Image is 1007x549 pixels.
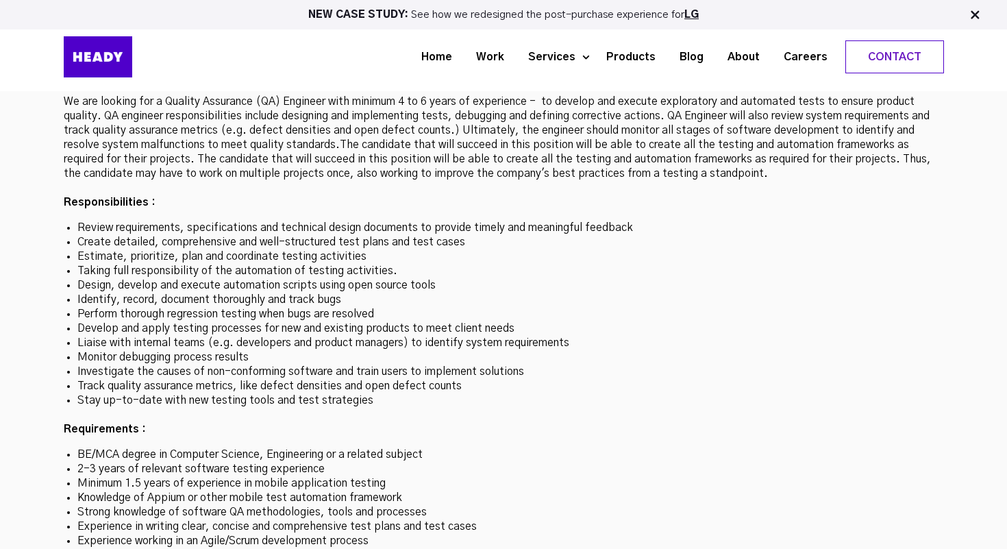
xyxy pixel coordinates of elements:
[77,278,930,293] li: Design, develop and execute automation scripts using open source tools
[710,45,767,70] a: About
[77,462,930,476] li: 2-3 years of relevant software testing experience
[77,264,930,278] li: Taking full responsibility of the automation of testing activities.
[77,379,930,393] li: Track quality assurance metrics, like defect densities and open defect counts
[166,40,944,73] div: Navigation Menu
[77,293,930,307] li: Identify, record, document thoroughly and track bugs
[77,307,930,321] li: Perform thorough regression testing when bugs are resolved
[64,197,156,208] strong: Responsibilities :
[77,520,930,534] li: Experience in writing clear, concise and comprehensive test plans and test cases
[77,505,930,520] li: Strong knowledge of software QA methodologies, tools and processes
[77,448,930,462] li: BE/MCA degree in Computer Science, Engineering or a related subject
[77,336,930,350] li: Liaise with internal teams (e.g. developers and product managers) to identify system requirements
[6,10,1001,20] p: See how we redesigned the post-purchase experience for
[404,45,459,70] a: Home
[64,424,146,435] strong: Requirements :
[77,321,930,336] li: Develop and apply testing processes for new and existing products to meet client needs
[662,45,710,70] a: Blog
[846,41,943,73] a: Contact
[77,365,930,379] li: Investigate the causes of non-conforming software and train users to implement solutions
[767,45,834,70] a: Careers
[968,8,982,22] img: Close Bar
[77,221,930,235] li: Review requirements, specifications and technical design documents to provide timely and meaningf...
[511,45,582,70] a: Services
[77,249,930,264] li: Estimate, prioritize, plan and coordinate testing activities
[77,393,930,408] li: Stay up-to-date with new testing tools and test strategies
[77,476,930,491] li: Minimum 1.5 years of experience in mobile application testing
[77,350,930,365] li: Monitor debugging process results
[77,534,930,548] li: Experience working in an Agile/Scrum development process
[77,235,930,249] li: Create detailed, comprehensive and well-structured test plans and test cases
[684,10,699,20] a: LG
[589,45,662,70] a: Products
[64,36,132,77] img: Heady_Logo_Web-01 (1)
[308,10,411,20] strong: NEW CASE STUDY:
[77,491,930,505] li: Knowledge of Appium or other mobile test automation framework
[459,45,511,70] a: Work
